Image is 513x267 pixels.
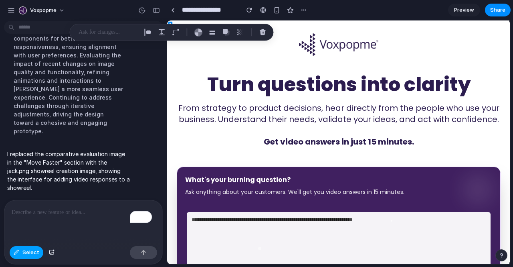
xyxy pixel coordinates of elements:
[7,150,130,192] p: I replaced the comparative evaluation image in the "Move Faster" section with the jack.png showre...
[18,167,325,175] p: Ask anything about your customers. We'll get you video answers in 15 minutes.
[10,82,333,104] p: From strategy to product decisions, hear directly from the people who use your business. Understa...
[18,155,325,164] h2: What's your burning question?
[485,4,511,16] button: Share
[4,200,162,243] div: To enrich screen reader interactions, please activate Accessibility in Grammarly extension settings
[10,246,43,259] button: Select
[22,249,39,257] span: Select
[30,6,57,14] span: Voxpopme
[16,4,69,17] button: Voxpopme
[10,55,333,74] h1: Turn questions into clarity
[132,13,212,35] img: Voxpopme
[490,6,505,14] span: Share
[448,4,480,16] a: Preview
[10,116,333,127] p: Get video answers in just 15 minutes.
[454,6,474,14] span: Preview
